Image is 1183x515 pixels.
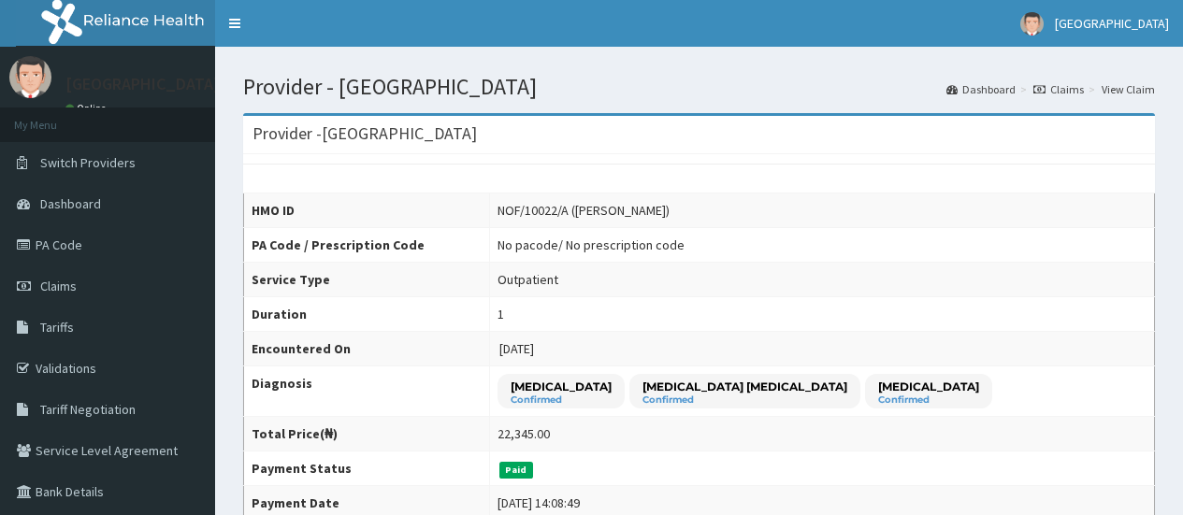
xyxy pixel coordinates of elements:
div: No pacode / No prescription code [498,236,685,254]
p: [MEDICAL_DATA] [878,379,979,394]
th: Duration [244,297,490,332]
p: [MEDICAL_DATA] [MEDICAL_DATA] [642,379,847,394]
div: Outpatient [498,270,558,289]
span: Switch Providers [40,154,136,171]
div: 1 [498,305,504,323]
a: Dashboard [946,81,1016,97]
span: Tariff Negotiation [40,401,136,418]
th: Diagnosis [244,366,490,417]
h3: Provider - [GEOGRAPHIC_DATA] [252,125,477,142]
th: PA Code / Prescription Code [244,228,490,263]
th: Service Type [244,263,490,297]
a: View Claim [1102,81,1155,97]
span: Paid [499,462,533,479]
small: Confirmed [511,395,612,405]
small: Confirmed [642,395,847,405]
p: [MEDICAL_DATA] [511,379,612,394]
a: Claims [1033,81,1084,97]
p: [GEOGRAPHIC_DATA] [65,76,220,93]
div: 22,345.00 [498,424,550,443]
span: Claims [40,278,77,294]
span: [DATE] [499,340,534,357]
span: [GEOGRAPHIC_DATA] [1055,15,1169,32]
th: HMO ID [244,193,490,228]
h1: Provider - [GEOGRAPHIC_DATA] [243,75,1155,99]
img: User Image [9,56,51,98]
th: Encountered On [244,332,490,366]
img: User Image [1020,12,1044,36]
span: Tariffs [40,319,74,336]
th: Total Price(₦) [244,417,490,451]
small: Confirmed [878,395,979,405]
div: [DATE] 14:08:49 [498,494,580,512]
div: NOF/10022/A ([PERSON_NAME]) [498,201,670,220]
th: Payment Status [244,451,490,486]
a: Online [65,102,110,115]
span: Dashboard [40,195,101,212]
